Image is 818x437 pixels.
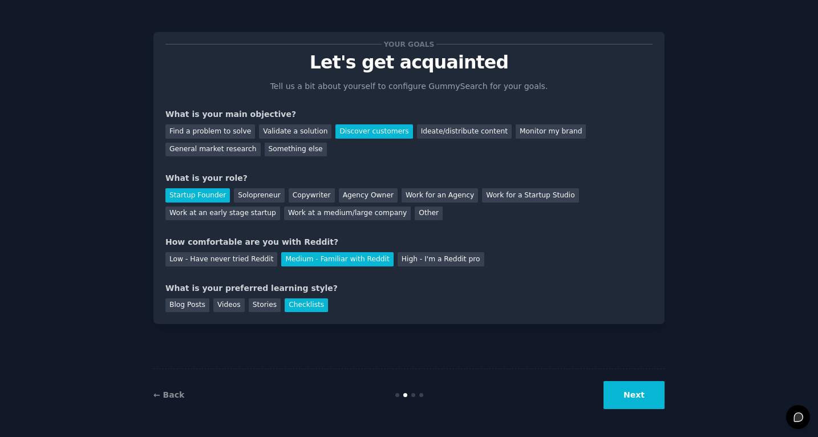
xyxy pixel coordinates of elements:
[165,282,653,294] div: What is your preferred learning style?
[153,390,184,399] a: ← Back
[265,80,553,92] p: Tell us a bit about yourself to configure GummySearch for your goals.
[382,38,436,50] span: Your goals
[284,207,411,221] div: Work at a medium/large company
[398,252,484,266] div: High - I'm a Reddit pro
[165,236,653,248] div: How comfortable are you with Reddit?
[335,124,412,139] div: Discover customers
[259,124,331,139] div: Validate a solution
[165,52,653,72] p: Let's get acquainted
[281,252,393,266] div: Medium - Familiar with Reddit
[285,298,328,313] div: Checklists
[289,188,335,203] div: Copywriter
[165,188,230,203] div: Startup Founder
[165,143,261,157] div: General market research
[516,124,586,139] div: Monitor my brand
[417,124,512,139] div: Ideate/distribute content
[415,207,443,221] div: Other
[165,252,277,266] div: Low - Have never tried Reddit
[604,381,665,409] button: Next
[213,298,245,313] div: Videos
[402,188,478,203] div: Work for an Agency
[165,172,653,184] div: What is your role?
[165,108,653,120] div: What is your main objective?
[165,124,255,139] div: Find a problem to solve
[249,298,281,313] div: Stories
[339,188,398,203] div: Agency Owner
[482,188,578,203] div: Work for a Startup Studio
[165,207,280,221] div: Work at an early stage startup
[165,298,209,313] div: Blog Posts
[234,188,284,203] div: Solopreneur
[265,143,327,157] div: Something else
